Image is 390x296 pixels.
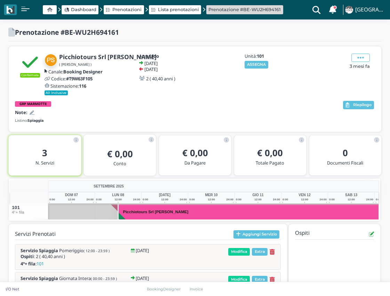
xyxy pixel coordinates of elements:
a: Prenotazione #BE-WU2H694161 [208,6,281,13]
small: 4°+ fila [12,210,24,214]
h5: Conto [89,161,151,166]
b: Servizio Spiaggia [21,247,58,254]
b: Booking Designer [63,69,103,75]
a: Dashboard [64,6,96,13]
h5: Da Pagare [165,160,226,165]
small: All Inclusive [45,90,68,95]
b: Note: [15,109,27,115]
h5: Codice: [51,76,93,81]
b: #T9W63F105 [66,75,93,82]
a: Lista prenotazioni [151,6,199,13]
span: SETTEMBRE 2025 [94,184,124,189]
a: Canale:Booking Designer [45,69,103,74]
button: Aggiungi Servizio [233,230,280,239]
img: ... [345,6,353,14]
img: Picchiotours Srl Realini Tiziana [45,54,57,66]
small: ( 00:00 - 23:59 ) [91,276,117,281]
a: Prenotazioni [106,6,142,13]
img: logo [6,6,14,14]
h5: : [21,261,108,266]
h5: N. Servizi [14,160,75,165]
iframe: Help widget launcher [341,274,384,290]
p: I/O Net [4,286,21,292]
h4: Ospiti [295,230,310,238]
small: ( [PERSON_NAME] ) [59,62,91,67]
h5: : 2 ( 40,40 anni ) [21,254,110,259]
span: Dashboard [71,6,96,13]
span: Extra [252,248,268,256]
span: Modifica [228,276,250,283]
b: 116 [79,83,86,89]
h3: Picchiotours Srl [PERSON_NAME] [120,210,191,214]
span: Modifica [228,248,250,256]
b: Lido [150,53,159,59]
button: Riepilogo [343,101,374,109]
h4: [GEOGRAPHIC_DATA] [355,7,386,13]
h5: Documenti Fiscali [315,160,376,165]
b: Spiaggia [27,118,43,123]
b: Servizio Spiaggia [21,275,58,281]
h5: [DATE] [144,61,158,66]
b: Picchiotours Srl [PERSON_NAME] [59,53,157,61]
b: € 0,00 [107,148,133,160]
span: Riepilogo [353,103,372,107]
b: 3 [42,147,47,159]
h5: Totale Pagato [240,160,301,165]
small: ( 12:00 - 23:59 ) [83,248,110,253]
span: Pomeriggio [59,248,110,253]
span: 101 [37,261,44,266]
span: Extra [252,276,268,283]
small: Listino: [15,118,43,123]
h5: [DATE] [136,248,149,253]
b: 0 [343,147,348,159]
a: BookingDesigner [142,286,185,292]
b: € 0,00 [257,147,283,159]
span: 101 [12,205,20,210]
h5: Sistemazione: [50,83,86,88]
span: Lista prenotazioni [158,6,199,13]
a: Invoice [185,286,208,292]
h5: [DATE] [136,276,149,281]
span: Prenotazioni [112,6,142,13]
h2: Prenotazione #BE-WU2H694161 [15,29,119,36]
h5: 2 ( 40,40 anni ) [146,76,175,81]
span: 3 mesi fa [350,63,370,70]
b: € 0,00 [182,147,208,159]
h5: Canale: [48,69,103,74]
h4: Servizi Prenotati [15,231,56,237]
button: ASSEGNA [245,61,269,69]
span: Giornata Intera [59,276,117,281]
b: GRP MARMOTTE [19,102,47,106]
b: 101 [257,53,264,59]
h5: Unità: [245,54,318,58]
h5: [DATE] [144,67,158,72]
b: Ospiti [21,281,34,287]
h5: Area: [139,54,212,58]
small: Confermata [20,73,40,77]
a: ... [GEOGRAPHIC_DATA] [344,1,386,18]
a: Codice:#T9W63F105 [45,76,93,81]
b: Ospiti [21,253,34,259]
b: 4°+ fila [21,261,35,267]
